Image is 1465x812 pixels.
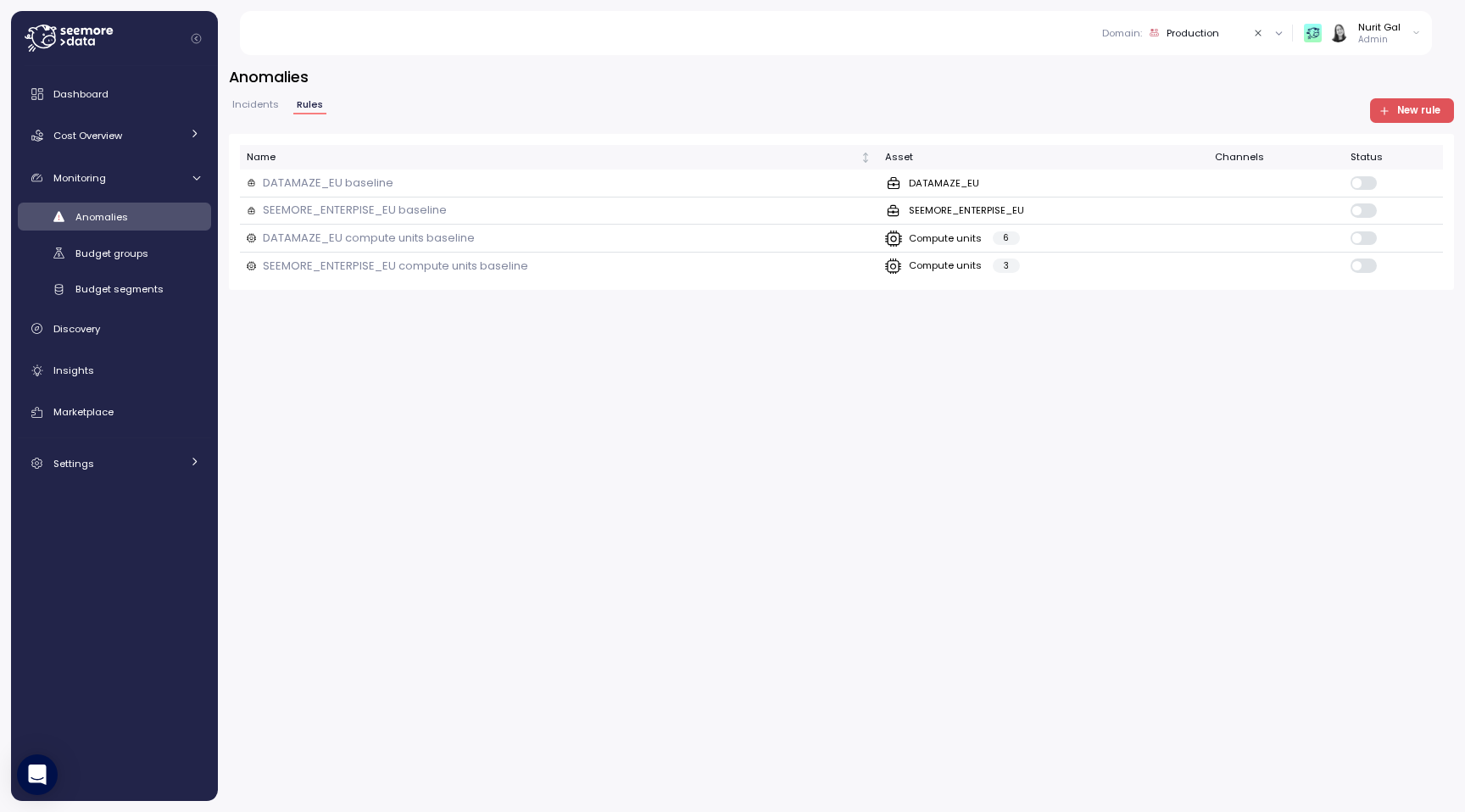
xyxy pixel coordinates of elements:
[885,150,1200,165] div: Asset
[53,171,106,185] span: Monitoring
[18,119,211,153] a: Cost Overview
[909,203,1024,217] p: SEEMORE_ENTERPISE_EU
[18,275,211,303] a: Budget segments
[75,210,128,224] span: Anomalies
[297,100,323,109] span: Rules
[75,282,164,296] span: Budget segments
[53,364,94,377] span: Insights
[247,150,857,165] div: Name
[18,353,211,387] a: Insights
[1397,99,1440,122] span: New rule
[1251,25,1267,41] button: Clear value
[18,77,211,111] a: Dashboard
[18,239,211,267] a: Budget groups
[53,405,114,419] span: Marketplace
[1358,34,1401,46] p: Admin
[18,203,211,231] a: Anomalies
[1102,26,1142,40] p: Domain :
[1004,260,1009,272] p: 3
[18,447,211,481] a: Settings
[263,175,393,192] p: DATAMAZE_EU baseline
[1304,24,1322,42] img: 65f98ecb31a39d60f1f315eb.PNG
[18,161,211,195] a: Monitoring
[186,32,207,45] button: Collapse navigation
[263,202,447,219] p: SEEMORE_ENTERPISE_EU baseline
[263,230,475,247] p: DATAMAZE_EU compute units baseline
[909,176,979,190] p: DATAMAZE_EU
[240,145,878,170] th: NameNot sorted
[1370,98,1455,123] button: New rule
[909,259,982,272] p: Compute units
[229,66,1454,87] h3: Anomalies
[53,457,94,470] span: Settings
[18,396,211,430] a: Marketplace
[263,258,528,275] p: SEEMORE_ENTERPISE_EU compute units baseline
[909,231,982,245] p: Compute units
[53,129,122,142] span: Cost Overview
[860,152,872,164] div: Not sorted
[1215,150,1337,165] div: Channels
[53,322,100,336] span: Discovery
[1351,150,1436,165] div: Status
[1329,24,1347,42] img: ACg8ocIVugc3DtI--ID6pffOeA5XcvoqExjdOmyrlhjOptQpqjom7zQ=s96-c
[53,87,109,101] span: Dashboard
[1358,20,1401,34] div: Nurit Gal
[75,247,148,260] span: Budget groups
[18,312,211,346] a: Discovery
[232,100,279,109] span: Incidents
[1167,26,1219,40] div: Production
[17,754,58,795] div: Open Intercom Messenger
[1003,232,1009,244] p: 6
